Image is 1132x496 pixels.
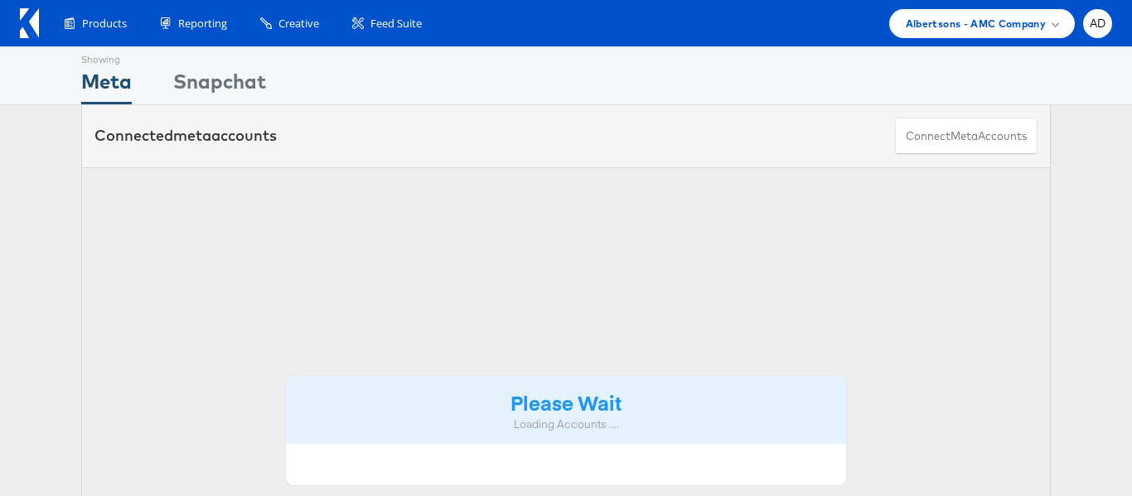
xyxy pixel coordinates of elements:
[370,16,422,31] span: Feed Suite
[951,128,978,144] span: meta
[81,67,132,104] div: Meta
[81,47,132,67] div: Showing
[510,388,622,416] strong: Please Wait
[298,417,834,432] div: Loading Accounts ....
[278,16,319,31] span: Creative
[173,126,211,145] span: meta
[906,15,1046,32] span: Albertsons - AMC Company
[173,67,266,104] div: Snapchat
[178,16,227,31] span: Reporting
[94,125,277,147] div: Connected accounts
[895,118,1038,155] button: ConnectmetaAccounts
[1090,18,1106,29] span: AD
[82,16,127,31] span: Products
